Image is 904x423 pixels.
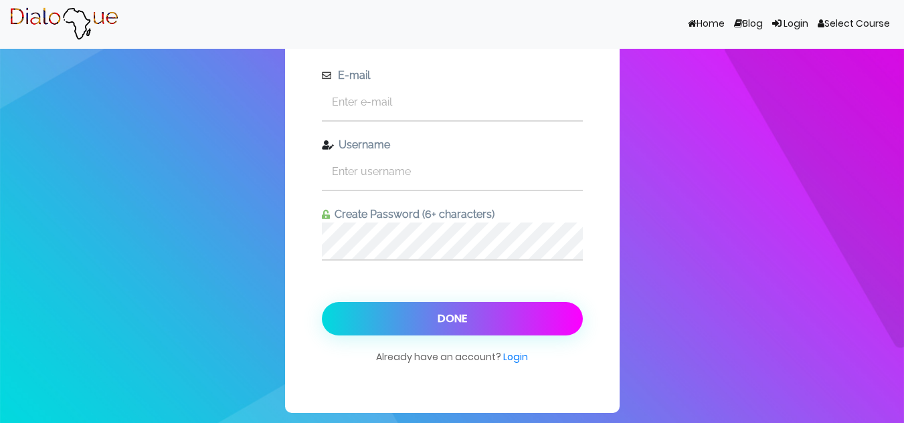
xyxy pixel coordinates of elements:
[813,11,895,37] a: Select Course
[376,349,528,377] span: Already have an account?
[503,350,528,364] a: Login
[767,11,813,37] a: Login
[683,11,729,37] a: Home
[322,153,583,190] input: Enter username
[9,7,118,41] img: Brand
[729,11,767,37] a: Blog
[333,69,370,82] span: E-mail
[322,84,583,120] input: Enter e-mail
[334,138,390,151] span: Username
[330,208,494,221] span: Create Password (6+ characters)
[322,302,583,335] button: Done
